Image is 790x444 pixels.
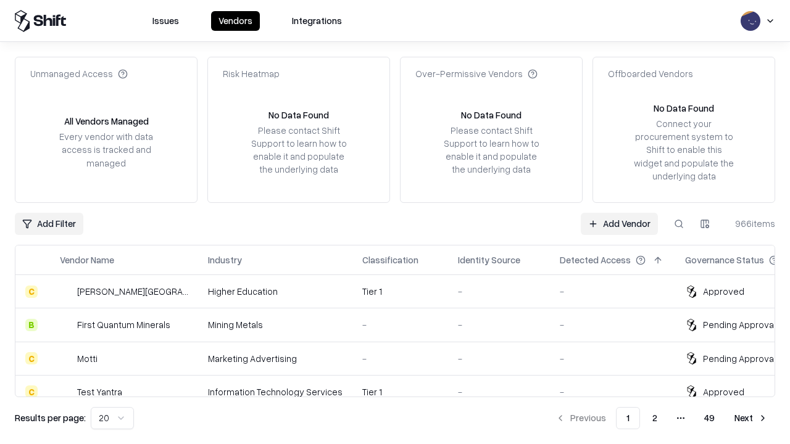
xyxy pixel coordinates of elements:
[633,117,735,183] div: Connect your procurement system to Shift to enable this widget and populate the underlying data
[77,318,170,331] div: First Quantum Minerals
[654,102,714,115] div: No Data Found
[703,352,776,365] div: Pending Approval
[726,217,775,230] div: 966 items
[560,285,665,298] div: -
[60,253,114,266] div: Vendor Name
[560,318,665,331] div: -
[77,352,98,365] div: Motti
[458,285,540,298] div: -
[211,11,260,31] button: Vendors
[581,213,658,235] a: Add Vendor
[685,253,764,266] div: Governance Status
[247,124,350,176] div: Please contact Shift Support to learn how to enable it and populate the underlying data
[60,352,72,364] img: Motti
[703,318,776,331] div: Pending Approval
[560,253,631,266] div: Detected Access
[15,411,86,424] p: Results per page:
[25,385,38,398] div: C
[145,11,186,31] button: Issues
[703,385,744,398] div: Approved
[616,407,640,429] button: 1
[208,385,343,398] div: Information Technology Services
[458,352,540,365] div: -
[548,407,775,429] nav: pagination
[208,285,343,298] div: Higher Education
[608,67,693,80] div: Offboarded Vendors
[25,352,38,364] div: C
[458,318,540,331] div: -
[60,385,72,398] img: Test Yantra
[25,286,38,298] div: C
[415,67,538,80] div: Over-Permissive Vendors
[77,385,122,398] div: Test Yantra
[362,253,418,266] div: Classification
[703,285,744,298] div: Approved
[55,130,157,169] div: Every vendor with data access is tracked and managed
[268,109,329,121] div: No Data Found
[560,385,665,398] div: -
[461,109,522,121] div: No Data Found
[362,285,438,298] div: Tier 1
[642,407,667,429] button: 2
[458,385,540,398] div: -
[440,124,543,176] div: Please contact Shift Support to learn how to enable it and populate the underlying data
[223,67,280,80] div: Risk Heatmap
[362,385,438,398] div: Tier 1
[208,253,242,266] div: Industry
[25,319,38,331] div: B
[362,352,438,365] div: -
[77,285,188,298] div: [PERSON_NAME][GEOGRAPHIC_DATA]
[285,11,349,31] button: Integrations
[64,115,149,128] div: All Vendors Managed
[60,286,72,298] img: Reichman University
[560,352,665,365] div: -
[362,318,438,331] div: -
[60,319,72,331] img: First Quantum Minerals
[727,407,775,429] button: Next
[208,318,343,331] div: Mining Metals
[15,213,83,235] button: Add Filter
[208,352,343,365] div: Marketing Advertising
[458,253,520,266] div: Identity Source
[30,67,128,80] div: Unmanaged Access
[694,407,725,429] button: 49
